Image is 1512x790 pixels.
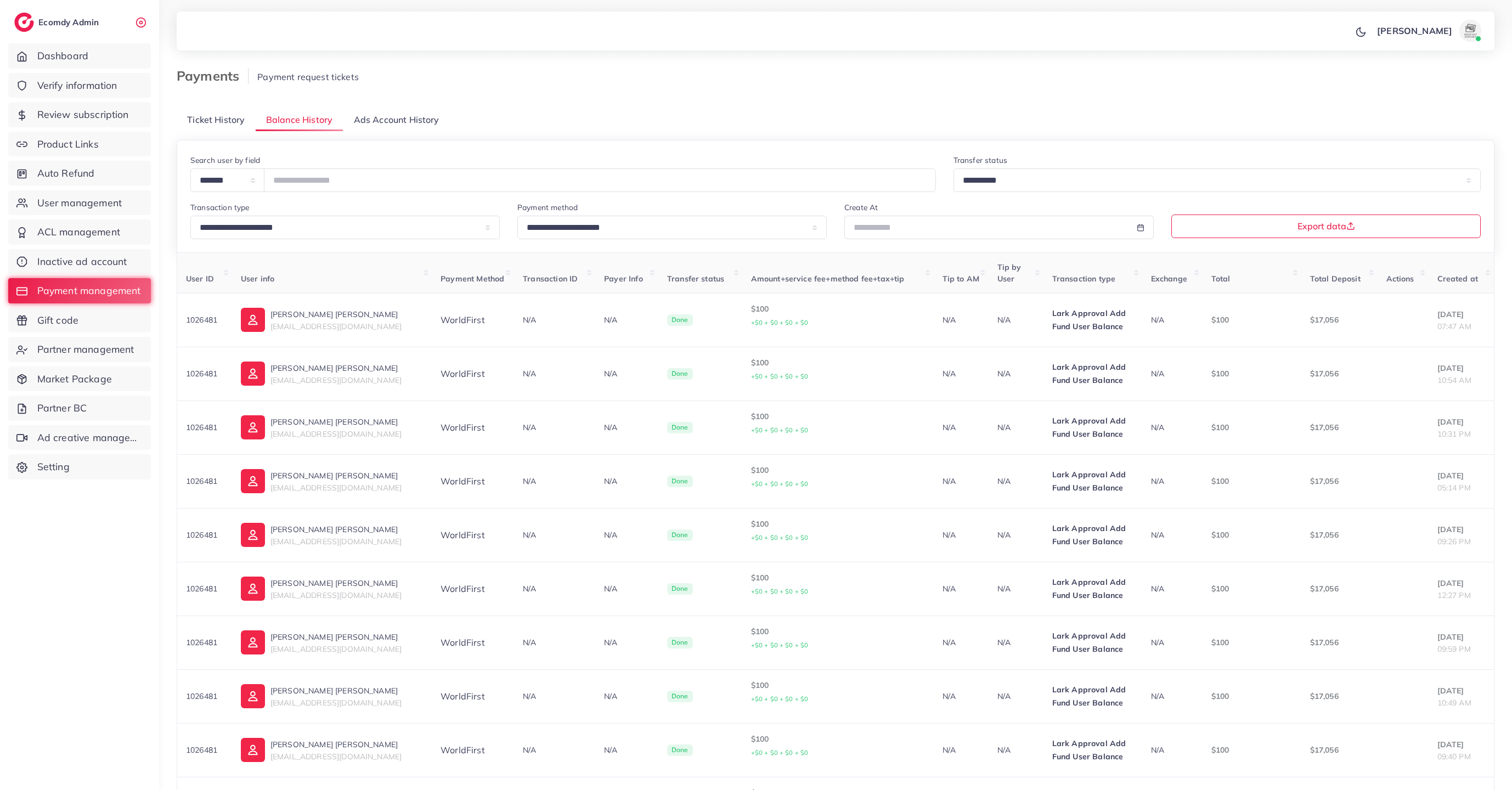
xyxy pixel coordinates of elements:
div: WorldFirst [441,368,505,380]
span: [EMAIL_ADDRESS][DOMAIN_NAME] [270,752,402,761]
span: User ID [186,274,214,284]
p: Lark Approval Add Fund User Balance [1052,522,1133,548]
p: $100 [1211,690,1293,703]
p: Lark Approval Add Fund User Balance [1052,629,1133,656]
span: [EMAIL_ADDRESS][DOMAIN_NAME] [270,537,402,546]
a: Inactive ad account [8,249,151,274]
span: Done [667,368,693,380]
span: Auto Refund [37,166,95,180]
p: N/A [604,528,650,541]
div: WorldFirst [441,744,505,757]
span: Payment request tickets [257,71,359,82]
p: $100 [1211,636,1293,649]
button: Export data [1171,215,1481,238]
p: $17,056 [1310,475,1369,488]
div: WorldFirst [441,421,505,434]
p: N/A [997,690,1035,703]
span: N/A [1151,422,1164,432]
p: N/A [943,743,980,757]
p: N/A [604,475,650,488]
label: Search user by field [190,155,260,166]
span: [EMAIL_ADDRESS][DOMAIN_NAME] [270,590,402,600]
span: N/A [523,584,536,594]
a: logoEcomdy Admin [14,13,101,32]
p: $17,056 [1310,636,1369,649]
p: $100 [1211,582,1293,595]
p: $100 [1211,367,1293,380]
span: [EMAIL_ADDRESS][DOMAIN_NAME] [270,644,402,654]
p: N/A [997,421,1035,434]
p: [PERSON_NAME] [PERSON_NAME] [270,469,402,482]
p: 1026481 [186,421,223,434]
p: 1026481 [186,313,223,326]
img: ic-user-info.36bf1079.svg [241,684,265,708]
span: Ticket History [187,114,245,126]
span: Done [667,529,693,541]
span: N/A [1151,315,1164,325]
p: $17,056 [1310,528,1369,541]
img: avatar [1459,20,1481,42]
p: $100 [751,410,925,437]
p: Lark Approval Add Fund User Balance [1052,737,1133,763]
span: 07:47 AM [1437,321,1471,331]
span: Done [667,637,693,649]
span: Done [667,422,693,434]
a: Gift code [8,308,151,333]
div: WorldFirst [441,475,505,488]
img: ic-user-info.36bf1079.svg [241,523,265,547]
p: N/A [604,690,650,703]
p: $100 [1211,421,1293,434]
p: N/A [997,528,1035,541]
span: N/A [1151,476,1164,486]
img: ic-user-info.36bf1079.svg [241,308,265,332]
p: 1026481 [186,528,223,541]
span: Done [667,476,693,488]
p: 1026481 [186,743,223,757]
img: ic-user-info.36bf1079.svg [241,469,265,493]
p: [PERSON_NAME] [PERSON_NAME] [270,308,402,321]
p: N/A [604,636,650,649]
span: Market Package [37,372,112,386]
span: N/A [523,745,536,755]
div: WorldFirst [441,583,505,595]
span: 10:31 PM [1437,429,1471,439]
span: Partner BC [37,401,87,415]
span: Done [667,691,693,703]
a: Auto Refund [8,161,151,186]
span: Balance History [266,114,332,126]
p: N/A [604,313,650,326]
span: N/A [523,530,536,540]
span: Payment Method [441,274,504,284]
span: User management [37,196,122,210]
p: Lark Approval Add Fund User Balance [1052,683,1133,709]
span: 09:59 PM [1437,644,1471,654]
p: N/A [943,636,980,649]
span: N/A [523,637,536,647]
p: N/A [997,743,1035,757]
p: 1026481 [186,582,223,595]
span: Tip to AM [943,274,979,284]
p: $100 [751,302,925,329]
a: ACL management [8,219,151,245]
p: Lark Approval Add Fund User Balance [1052,414,1133,441]
span: Review subscription [37,108,129,122]
img: ic-user-info.36bf1079.svg [241,577,265,601]
span: Tip by User [997,262,1022,283]
a: Verify information [8,73,151,98]
span: Ad creative management [37,431,143,445]
small: +$0 + $0 + $0 + $0 [751,749,809,757]
span: N/A [523,476,536,486]
span: Payer Info [604,274,643,284]
p: N/A [943,475,980,488]
p: $17,056 [1310,582,1369,595]
span: Amount+service fee+method fee+tax+tip [751,274,905,284]
small: +$0 + $0 + $0 + $0 [751,373,809,380]
p: N/A [604,743,650,757]
span: Partner management [37,342,134,357]
p: [DATE] [1437,738,1485,751]
p: [DATE] [1437,684,1485,697]
small: +$0 + $0 + $0 + $0 [751,695,809,703]
a: Dashboard [8,43,151,69]
label: Payment method [517,202,578,213]
p: $100 [751,679,925,706]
